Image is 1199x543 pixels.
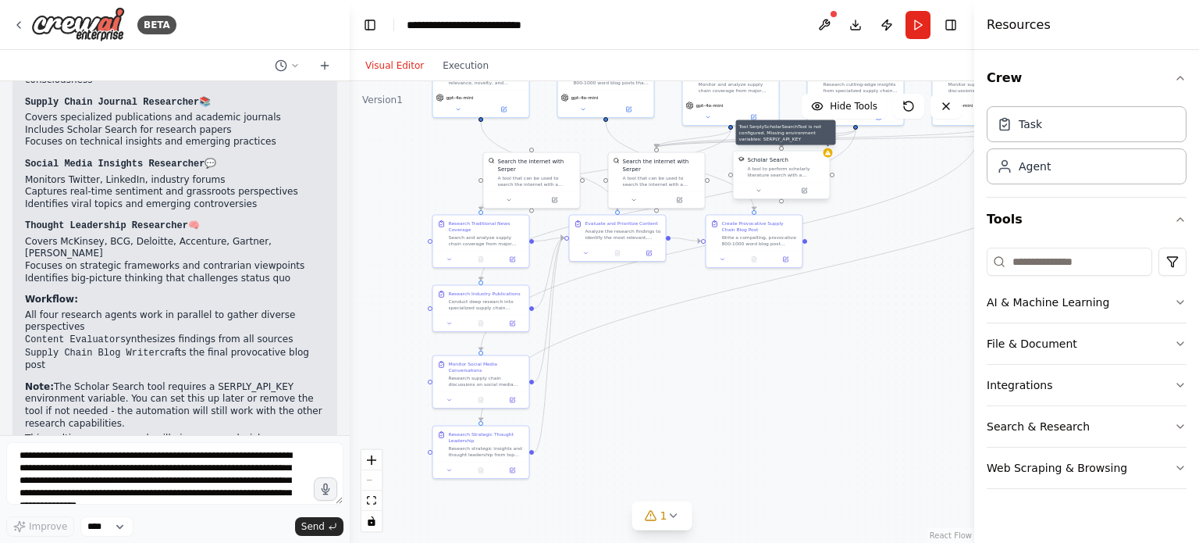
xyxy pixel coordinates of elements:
[499,395,525,405] button: Open in side panel
[733,152,831,202] div: Tool SerplyScholarSearchTool is not configured. Missing environment variables: SERPLY_API_KEYSerp...
[25,381,325,430] p: The Scholar Search tool requires a SERPLY_API_KEY environment variable. You can set this up later...
[660,508,667,523] span: 1
[464,466,497,475] button: No output available
[432,285,530,333] div: Research Industry PublicationsConduct deep research into specialized supply chain publications an...
[449,445,525,458] div: Research strategic insights and thought leadership from top consulting firms, analyst houses, and...
[362,94,403,106] div: Version 1
[25,433,325,506] p: This multi-source approach will give you much richer, more comprehensive content that captures ev...
[482,105,526,114] button: Open in side panel
[25,136,325,148] li: Focuses on technical insights and emerging practices
[314,477,337,501] button: Click to speak your automation idea
[449,298,525,311] div: Conduct deep research into specialized supply chain publications and academic journals from the p...
[614,158,620,164] img: SerperDevTool
[25,198,325,211] li: Identifies viral topics and emerging controversies
[25,158,325,171] p: 💬
[1019,159,1051,174] div: Agent
[464,319,497,328] button: No output available
[623,158,700,173] div: Search the internet with Serper
[407,17,560,33] nav: breadcrumb
[464,255,497,264] button: No output available
[499,255,525,264] button: Open in side panel
[532,195,577,205] button: Open in side panel
[269,56,306,75] button: Switch to previous chat
[987,406,1187,447] button: Search & Research
[25,174,325,187] li: Monitors Twitter, LinkedIn, industry forums
[987,448,1187,488] button: Web Scraping & Browsing
[987,198,1187,241] button: Tools
[356,56,433,75] button: Visual Editor
[25,334,325,347] li: synthesizes findings from all sources
[31,7,125,42] img: Logo
[25,96,325,109] p: 📚
[449,220,525,233] div: Research Traditional News Coverage
[477,130,859,280] g: Edge from 8474ba45-1a28-442e-92c5-666b4712b3c7 to 39f6868b-6256-4d42-83b7-236466f67da8
[736,120,836,145] div: Tool SerplyScholarSearchTool is not configured. Missing environment variables: SERPLY_API_KEY
[987,241,1187,502] div: Tools
[682,59,780,127] div: Monitor and analyze supply chain coverage from major traditional news outlets including AP, Reute...
[607,105,651,114] button: Open in side panel
[731,113,776,122] button: Open in side panel
[1019,116,1042,132] div: Task
[748,166,825,178] div: A tool to perform scholarly literature search with a search_query.
[571,95,599,101] span: gpt-4o-mini
[25,348,160,359] code: Supply Chain Blog Writer
[534,234,564,456] g: Edge from aa363886-30f5-4e30-90de-024c9b9d6d6e to 87c304c8-5473-4bb4-93cc-7fa7665148a3
[534,234,564,313] g: Edge from 39f6868b-6256-4d42-83b7-236466f67da8 to 87c304c8-5473-4bb4-93cc-7fa7665148a3
[987,56,1187,100] button: Crew
[295,517,343,536] button: Send
[608,152,706,209] div: SerperDevToolSearch the internet with SerperA tool that can be used to search the internet with a...
[25,309,325,334] li: All four research agents work in parallel to gather diverse perspectives
[25,186,325,198] li: Captures real-time sentiment and grassroots perspectives
[632,502,692,530] button: 1
[738,156,745,163] img: SerplyScholarSearchTool
[447,95,474,101] span: gpt-4o-mini
[782,186,827,195] button: Open in side panel
[433,56,498,75] button: Execution
[699,81,774,94] div: Monitor and analyze supply chain coverage from major traditional news outlets including AP, Reute...
[706,215,803,269] div: Create Provocative Supply Chain Blog PostWrite a compelling, provocative 800-1000 word blog post ...
[930,531,972,540] a: React Flow attribution
[498,175,575,188] div: A tool that can be used to search the internet with a search_query. Supports different search typ...
[361,450,382,470] button: zoom in
[569,215,667,263] div: Evaluate and Prioritize ContentAnalyze the research findings to identify the most relevant, novel...
[623,175,700,188] div: A tool that can be used to search the internet with a search_query. Supports different search typ...
[361,511,382,531] button: toggle interactivity
[777,130,859,148] g: Edge from 8474ba45-1a28-442e-92c5-666b4712b3c7 to a34231ab-9dbc-428c-a20f-b3b855868085
[361,450,382,531] div: React Flow controls
[25,124,325,137] li: Includes Scholar Search for research papers
[432,426,530,480] div: Research Strategic Thought LeadershipResearch strategic insights and thought leadership from top ...
[25,334,120,345] code: Content Evaluator
[671,234,701,245] g: Edge from 87c304c8-5473-4bb4-93cc-7fa7665148a3 to 2942557a-9024-4283-b771-763db98628c5
[29,520,67,533] span: Improve
[635,248,662,258] button: Open in side panel
[477,130,1109,421] g: Edge from cc620d31-dd1d-41fc-acb5-59d069409efc to aa363886-30f5-4e30-90de-024c9b9d6d6e
[987,282,1187,323] button: AI & Machine Learning
[498,158,575,173] div: Search the internet with Serper
[449,291,521,297] div: Research Industry Publications
[432,215,530,269] div: Research Traditional News CoverageSearch and analyze supply chain coverage from major traditional...
[807,59,905,127] div: Research cutting-edge insights from specialized supply chain publications including Supply Chain ...
[748,156,788,164] div: Scholar Search
[137,16,176,34] div: BETA
[25,159,205,170] code: Social Media Insights Researcher
[25,112,325,124] li: Covers specialized publications and academic journals
[464,395,497,405] button: No output available
[657,195,702,205] button: Open in side panel
[824,81,899,94] div: Research cutting-edge insights from specialized supply chain publications including Supply Chain ...
[722,234,798,247] div: Write a compelling, provocative 800-1000 word blog post targeting supply chain professionals. Use...
[601,248,634,258] button: No output available
[499,319,525,328] button: Open in side panel
[25,236,325,260] li: Covers McKinsey, BCG, Deloitte, Accenture, Gartner, [PERSON_NAME]
[653,130,1109,148] g: Edge from cc620d31-dd1d-41fc-acb5-59d069409efc to 7f965fa9-bda4-4167-8fce-c44c476029c7
[802,94,887,119] button: Hide Tools
[585,228,661,241] div: Analyze the research findings to identify the most relevant, novel, and provocative content for t...
[6,516,74,537] button: Improve
[25,97,199,108] code: Supply Chain Journal Researcher
[830,100,877,113] span: Hide Tools
[722,220,798,233] div: Create Provocative Supply Chain Blog Post
[499,466,525,475] button: Open in side panel
[25,347,325,372] li: crafts the final provocative blog post
[738,255,770,264] button: No output available
[940,14,962,36] button: Hide right sidebar
[932,59,1030,127] div: Monitor supply chain discussions on Twitter, LinkedIn, and other social platforms to capture real...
